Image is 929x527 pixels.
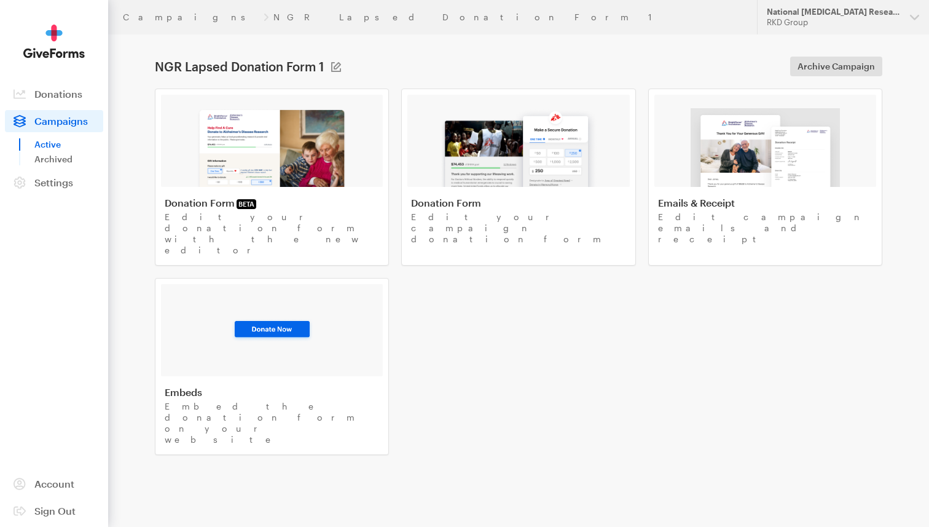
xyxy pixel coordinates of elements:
p: Edit campaign emails and receipt [658,212,872,245]
span: Settings [34,176,73,188]
h4: Donation Form [411,197,625,209]
a: NGR Lapsed Donation Form 1 [273,12,656,22]
a: Donation FormBETA Edit your donation form with the new editor [155,89,389,266]
p: Edit your campaign donation form [411,212,625,245]
span: Sign Out [34,505,76,517]
p: Embed the donation form on your website [165,401,379,445]
a: Settings [5,172,103,194]
h1: NGR Lapsed Donation Form 1 [155,59,324,74]
a: Donation Form Edit your campaign donation form [401,89,635,266]
p: Edit your donation form with the new editor [165,212,379,256]
a: Sign Out [5,500,103,522]
span: BETA [237,199,256,209]
img: image-3-0695904bd8fc2540e7c0ed4f0f3f42b2ae7fdd5008376bfc2271839042c80776.png [691,108,839,187]
h4: Donation Form [165,197,379,209]
a: Campaigns [123,12,259,22]
div: National [MEDICAL_DATA] Research [767,7,900,17]
span: Donations [34,88,82,100]
a: Active [34,137,103,152]
h4: Embeds [165,386,379,398]
a: Embeds Embed the donation form on your website [155,278,389,455]
img: GiveForms [23,25,85,58]
span: Campaigns [34,115,88,127]
img: image-2-e181a1b57a52e92067c15dabc571ad95275de6101288912623f50734140ed40c.png [440,108,597,187]
a: Donations [5,83,103,105]
a: Archived [34,152,103,167]
a: Emails & Receipt Edit campaign emails and receipt [648,89,882,266]
img: image-1-83ed7ead45621bf174d8040c5c72c9f8980a381436cbc16a82a0f79bcd7e5139.png [197,108,347,187]
div: RKD Group [767,17,900,28]
img: image-3-93ee28eb8bf338fe015091468080e1db9f51356d23dce784fdc61914b1599f14.png [230,318,314,343]
a: Account [5,473,103,495]
span: Archive Campaign [798,59,875,74]
span: Account [34,478,74,489]
a: Archive Campaign [790,57,882,76]
h4: Emails & Receipt [658,197,872,209]
a: Campaigns [5,110,103,132]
